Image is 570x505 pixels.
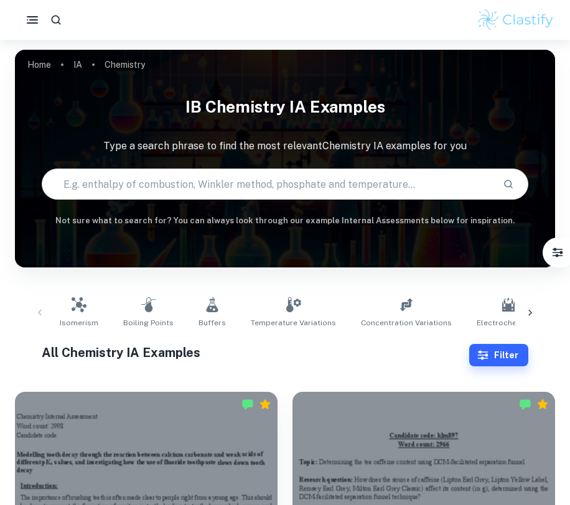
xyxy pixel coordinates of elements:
img: Marked [241,398,254,410]
input: E.g. enthalpy of combustion, Winkler method, phosphate and temperature... [42,167,492,202]
div: Premium [536,398,549,410]
button: Filter [469,344,528,366]
img: Marked [519,398,531,410]
a: IA [73,56,82,73]
button: Search [498,174,519,195]
span: Temperature Variations [251,317,336,328]
h6: Not sure what to search for? You can always look through our example Internal Assessments below f... [15,215,555,227]
img: Clastify logo [476,7,555,32]
span: Isomerism [60,317,98,328]
span: Buffers [199,317,226,328]
h1: All Chemistry IA Examples [42,343,469,362]
div: Premium [259,398,271,410]
span: Boiling Points [123,317,174,328]
p: Type a search phrase to find the most relevant Chemistry IA examples for you [15,139,555,154]
h1: IB Chemistry IA examples [15,90,555,124]
a: Home [27,56,51,73]
span: Electrochemistry [477,317,540,328]
button: Filter [545,240,570,265]
p: Chemistry [105,58,145,72]
span: Concentration Variations [361,317,452,328]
